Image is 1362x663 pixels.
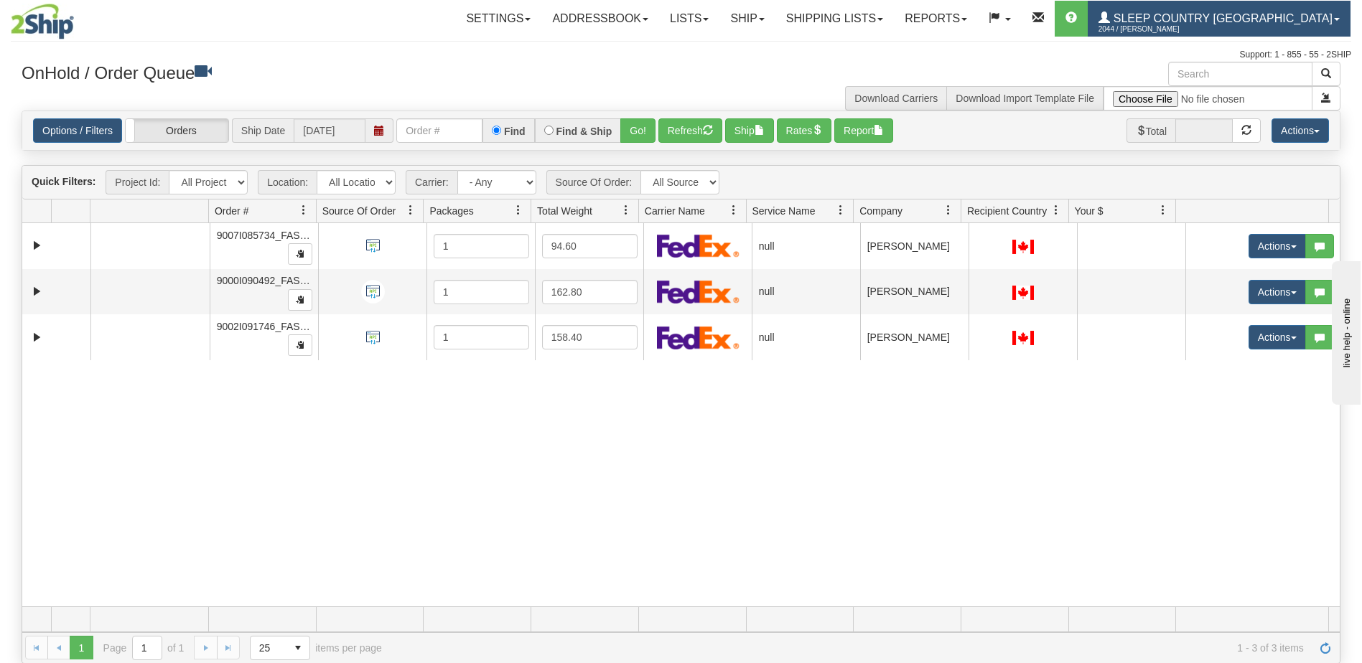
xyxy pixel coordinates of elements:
span: Project Id: [106,170,169,194]
a: Order # filter column settings [291,198,316,222]
span: Sleep Country [GEOGRAPHIC_DATA] [1110,12,1333,24]
a: Options / Filters [33,118,122,143]
a: Carrier Name filter column settings [722,198,746,222]
label: Quick Filters: [32,174,95,189]
img: FedEx Express® [657,280,740,304]
div: Support: 1 - 855 - 55 - 2SHIP [11,49,1351,61]
button: Go! [620,118,656,143]
td: null [752,269,860,315]
a: Your $ filter column settings [1151,198,1175,222]
button: Actions [1272,118,1329,143]
label: Orders [126,119,228,142]
span: 25 [259,641,278,655]
button: Search [1312,62,1340,86]
a: Expand [28,237,46,255]
button: Copy to clipboard [288,334,312,356]
a: Lists [659,1,719,37]
img: logo2044.jpg [11,4,74,39]
span: Location: [258,170,317,194]
a: Sleep Country [GEOGRAPHIC_DATA] 2044 / [PERSON_NAME] [1088,1,1351,37]
img: CA [1012,331,1034,345]
a: Refresh [1314,636,1337,659]
button: Actions [1249,325,1306,349]
span: Page of 1 [103,636,185,660]
span: Carrier Name [645,204,705,218]
span: Page 1 [70,636,93,659]
a: Shipping lists [775,1,894,37]
button: Rates [777,118,832,143]
a: Addressbook [541,1,659,37]
span: select [286,636,309,659]
td: [PERSON_NAME] [860,269,969,315]
a: Download Import Template File [956,93,1094,104]
input: Import [1104,86,1312,110]
a: Reports [894,1,978,37]
button: Ship [725,118,774,143]
span: Ship Date [232,118,294,143]
span: Packages [429,204,473,218]
img: CA [1012,286,1034,300]
a: Recipient Country filter column settings [1044,198,1068,222]
a: Company filter column settings [936,198,961,222]
button: Copy to clipboard [288,243,312,265]
a: Total Weight filter column settings [614,198,638,222]
h3: OnHold / Order Queue [22,62,671,83]
span: Company [859,204,902,218]
button: Actions [1249,234,1306,258]
a: Settings [455,1,541,37]
span: Your $ [1075,204,1104,218]
a: Source Of Order filter column settings [398,198,423,222]
input: Order # [396,118,482,143]
img: FedEx Express® [657,326,740,349]
label: Find [504,126,526,136]
span: 2044 / [PERSON_NAME] [1099,22,1206,37]
span: 1 - 3 of 3 items [402,642,1304,654]
span: Source Of Order [322,204,396,218]
input: Page 1 [133,636,162,659]
td: [PERSON_NAME] [860,223,969,269]
iframe: chat widget [1329,258,1361,405]
img: API [361,234,385,258]
a: Service Name filter column settings [829,198,853,222]
a: Packages filter column settings [506,198,531,222]
a: Ship [719,1,775,37]
button: Actions [1249,280,1306,304]
span: Source Of Order: [546,170,641,194]
span: Total Weight [537,204,592,218]
div: grid toolbar [22,166,1340,199]
span: 9000I090492_FASUS [217,275,314,286]
td: null [752,314,860,360]
span: 9007I085734_FASUS [217,230,314,241]
span: Page sizes drop down [250,636,310,660]
div: live help - online [11,12,133,23]
td: null [752,223,860,269]
span: Order # [215,204,248,218]
span: Service Name [752,204,816,218]
span: Total [1127,118,1176,143]
button: Copy to clipboard [288,289,312,311]
img: API [361,280,385,304]
a: Expand [28,283,46,301]
label: Find & Ship [556,126,612,136]
input: Search [1168,62,1312,86]
img: API [361,326,385,349]
a: Expand [28,329,46,347]
a: Download Carriers [854,93,938,104]
span: Carrier: [406,170,457,194]
td: [PERSON_NAME] [860,314,969,360]
span: Recipient Country [967,204,1047,218]
span: items per page [250,636,382,660]
button: Report [834,118,893,143]
button: Refresh [658,118,722,143]
img: CA [1012,240,1034,254]
span: 9002I091746_FASUS [217,321,314,332]
img: FedEx Express® [657,234,740,258]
